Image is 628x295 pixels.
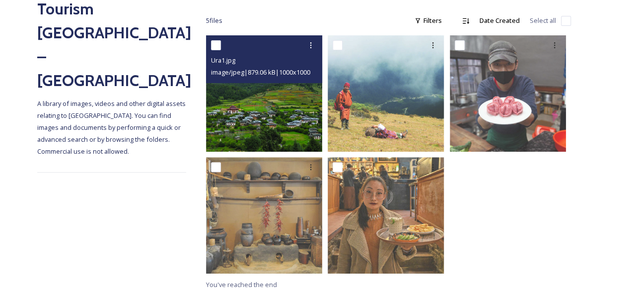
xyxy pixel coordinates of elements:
[206,157,322,274] img: Thimphu restaurants.jpg
[206,16,222,25] span: 5 file s
[530,16,556,25] span: Select all
[410,11,447,30] div: Filters
[328,157,444,274] img: Thimphu restaurants 2.jpg
[206,280,277,289] span: You've reached the end
[206,35,322,152] img: Ura1.jpg
[37,99,187,156] span: A library of images, videos and other digital assets relating to [GEOGRAPHIC_DATA]. You can find ...
[475,11,525,30] div: Date Created
[211,56,235,65] span: Ura1.jpg
[328,35,444,152] img: Ura2.jpg
[211,68,310,77] span: image/jpeg | 879.06 kB | 1000 x 1000
[450,35,566,152] img: Thimphu restaurants3.jpg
